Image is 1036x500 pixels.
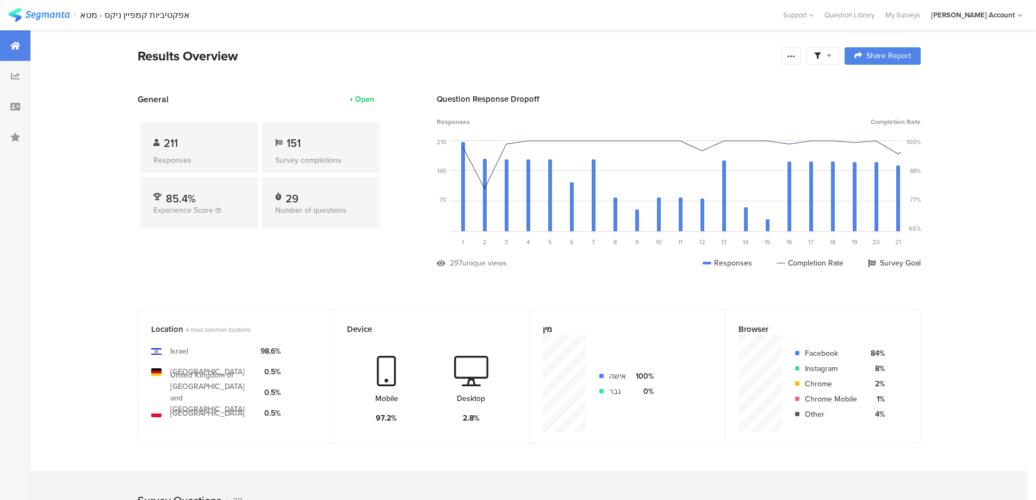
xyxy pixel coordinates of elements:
[138,46,776,66] div: Results Overview
[777,257,843,269] div: Completion Rate
[765,238,771,246] span: 15
[462,257,507,269] div: unique views
[166,190,196,207] span: 85.4%
[931,10,1015,20] div: [PERSON_NAME] Account
[786,238,792,246] span: 16
[866,363,885,374] div: 8%
[437,117,470,127] span: Responses
[819,10,880,20] a: Question Library
[910,166,921,175] div: 88%
[852,238,858,246] span: 19
[170,408,245,419] div: [GEOGRAPHIC_DATA]
[355,94,374,105] div: Open
[805,363,857,374] div: Instagram
[635,238,639,246] span: 9
[609,371,626,382] div: אישה
[275,205,346,216] span: Number of questions
[635,386,654,397] div: 0%
[880,10,926,20] a: My Surveys
[260,387,281,398] div: 0.5%
[437,166,446,175] div: 140
[866,393,885,405] div: 1%
[275,155,367,166] div: Survey completions
[151,323,302,335] div: Location
[185,325,251,334] span: 4 most common locations
[153,155,245,166] div: Responses
[635,371,654,382] div: 100%
[437,138,446,146] div: 210
[871,117,921,127] span: Completion Rate
[805,393,857,405] div: Chrome Mobile
[895,238,901,246] span: 21
[699,238,705,246] span: 12
[483,238,487,246] span: 2
[170,369,252,415] div: United Kingdom of [GEOGRAPHIC_DATA] and [GEOGRAPHIC_DATA]
[805,378,857,390] div: Chrome
[830,238,835,246] span: 18
[375,393,398,404] div: Mobile
[872,238,880,246] span: 20
[910,195,921,204] div: 77%
[170,366,245,378] div: [GEOGRAPHIC_DATA]
[808,238,814,246] span: 17
[866,348,885,359] div: 84%
[437,93,921,105] div: Question Response Dropoff
[805,348,857,359] div: Facebook
[570,238,574,246] span: 6
[526,238,530,246] span: 4
[866,52,911,60] span: Share Report
[462,238,464,246] span: 1
[260,366,281,378] div: 0.5%
[866,409,885,420] div: 4%
[80,10,190,20] div: אפקטיביות קמפיין ניקס - מטא
[286,190,299,201] div: 29
[347,323,498,335] div: Device
[153,205,213,216] span: Experience Score
[463,412,480,424] div: 2.8%
[543,323,694,335] div: מין
[613,238,617,246] span: 8
[743,238,748,246] span: 14
[609,386,626,397] div: גבר
[138,93,169,106] span: General
[457,393,485,404] div: Desktop
[260,345,281,357] div: 98.6%
[592,238,595,246] span: 7
[909,224,921,233] div: 66%
[164,135,178,151] span: 211
[548,238,552,246] span: 5
[783,7,814,23] div: Support
[170,345,188,357] div: Israel
[739,323,889,335] div: Browser
[868,257,921,269] div: Survey Goal
[376,412,397,424] div: 97.2%
[74,9,76,21] div: |
[721,238,727,246] span: 13
[8,8,70,22] img: segmanta logo
[678,238,683,246] span: 11
[505,238,508,246] span: 3
[866,378,885,390] div: 2%
[656,238,662,246] span: 10
[805,409,857,420] div: Other
[439,195,446,204] div: 70
[287,135,301,151] span: 151
[907,138,921,146] div: 100%
[450,257,462,269] div: 297
[260,408,281,419] div: 0.5%
[703,257,752,269] div: Responses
